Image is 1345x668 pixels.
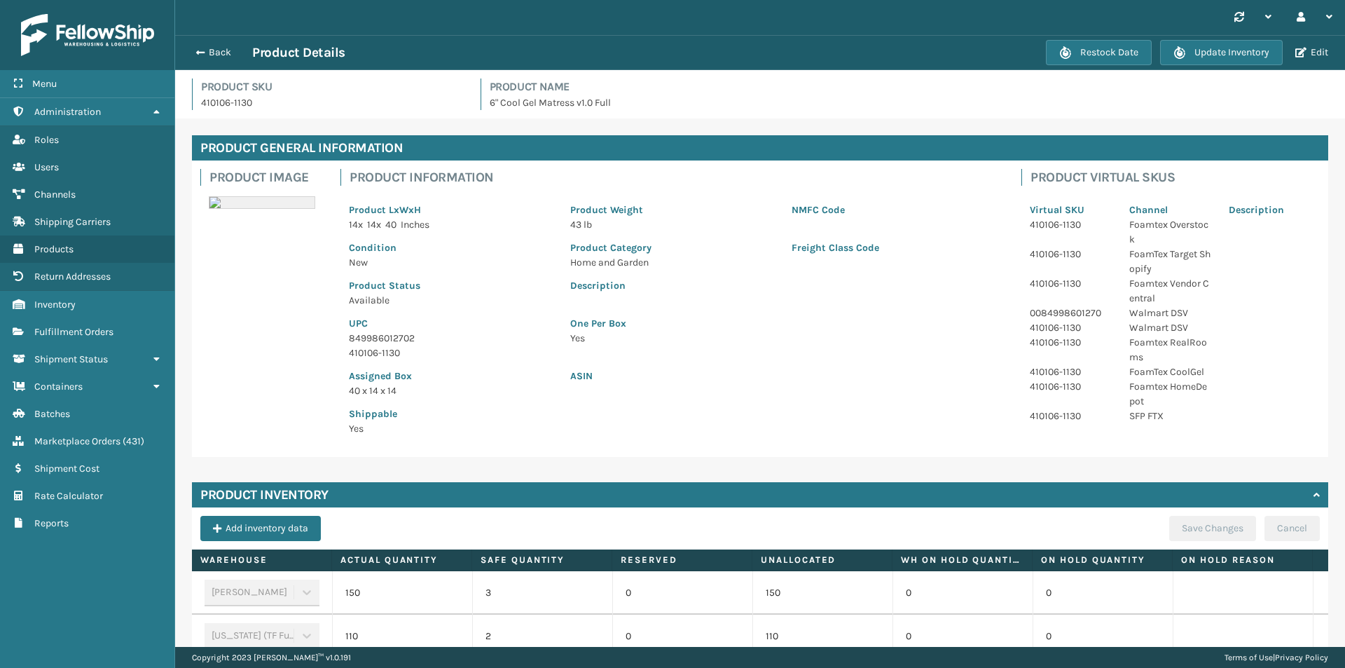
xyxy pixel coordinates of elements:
td: 3 [472,571,612,615]
p: 410106-1130 [1030,320,1112,335]
p: 40 x 14 x 14 [349,383,553,398]
p: SFP FTX [1129,409,1212,423]
span: 43 lb [570,219,592,231]
button: Add inventory data [200,516,321,541]
h4: Product Name [490,79,1329,95]
span: Rate Calculator [34,490,103,502]
label: Warehouse [200,554,323,566]
span: 14 x [367,219,381,231]
p: 410106-1130 [1030,335,1112,350]
p: Condition [349,240,553,255]
span: Batches [34,408,70,420]
p: Available [349,293,553,308]
span: Menu [32,78,57,90]
span: Shipment Cost [34,463,99,475]
p: Description [570,278,996,293]
p: 410106-1130 [1030,276,1112,291]
td: 150 [332,571,472,615]
span: 40 [385,219,396,231]
h4: Product Inventory [200,486,329,503]
button: Restock Date [1046,40,1152,65]
p: 849986012702 [349,331,553,346]
label: Safe Quantity [481,554,603,566]
p: NMFC Code [792,203,996,217]
p: Virtual SKU [1030,203,1112,217]
p: Foamtex HomeDepot [1129,379,1212,409]
a: Terms of Use [1225,653,1273,662]
p: 410106-1130 [1030,217,1112,232]
p: Freight Class Code [792,240,996,255]
label: Unallocated [761,554,883,566]
p: 410106-1130 [1030,247,1112,261]
p: Foamtex Overstock [1129,217,1212,247]
p: Foamtex RealRooms [1129,335,1212,364]
h4: Product Image [209,169,324,186]
button: Save Changes [1169,516,1256,541]
p: Channel [1129,203,1212,217]
p: Copyright 2023 [PERSON_NAME]™ v 1.0.191 [192,647,351,668]
td: 110 [332,615,472,658]
p: New [349,255,553,270]
p: Foamtex Vendor Central [1129,276,1212,306]
p: 0084998601270 [1030,306,1112,320]
span: Inches [401,219,429,231]
label: Reserved [621,554,743,566]
span: 14 x [349,219,363,231]
p: FoamTex Target Shopify [1129,247,1212,276]
span: Fulfillment Orders [34,326,113,338]
img: 51104088640_40f294f443_o-scaled-700x700.jpg [209,196,315,209]
span: Inventory [34,299,76,311]
h3: Product Details [252,44,345,61]
td: 2 [472,615,612,658]
p: 410106-1130 [201,95,464,110]
span: ( 431 ) [123,435,144,447]
button: Edit [1291,46,1332,59]
p: Description [1229,203,1311,217]
h4: Product Virtual SKUs [1030,169,1320,186]
p: 410106-1130 [1030,379,1112,394]
span: Channels [34,189,76,200]
p: FoamTex CoolGel [1129,364,1212,379]
button: Cancel [1264,516,1320,541]
p: Yes [570,331,996,346]
td: 0 [1033,615,1173,658]
td: 0 [1033,571,1173,615]
label: WH On hold quantity [901,554,1023,566]
p: UPC [349,316,553,331]
label: Actual Quantity [340,554,463,566]
h4: Product General Information [192,135,1328,161]
p: Product Category [570,240,775,255]
div: | [1225,647,1328,668]
span: Roles [34,134,59,146]
label: On Hold Reason [1181,554,1304,566]
span: Products [34,243,74,255]
span: Marketplace Orders [34,435,120,447]
span: Reports [34,517,69,529]
p: 0 [626,629,740,643]
p: Shippable [349,407,553,421]
p: 0 [626,586,740,600]
td: 0 [892,615,1033,658]
p: Walmart DSV [1129,320,1212,335]
p: 410106-1130 [349,346,553,360]
p: Product LxWxH [349,203,553,217]
span: Containers [34,381,83,393]
p: Product Weight [570,203,775,217]
p: 410106-1130 [1030,409,1112,423]
a: Privacy Policy [1275,653,1328,662]
td: 0 [892,571,1033,615]
p: Product Status [349,278,553,293]
p: 410106-1130 [1030,364,1112,379]
h4: Product SKU [201,79,464,95]
span: Return Addresses [34,271,111,282]
p: 6" Cool Gel Matress v1.0 Full [490,95,1329,110]
p: One Per Box [570,316,996,331]
h4: Product Information [350,169,1005,186]
span: Administration [34,106,101,118]
span: Users [34,161,59,173]
p: Yes [349,421,553,436]
span: Shipment Status [34,353,108,365]
p: ASIN [570,369,996,383]
p: Home and Garden [570,255,775,270]
span: Shipping Carriers [34,216,111,228]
